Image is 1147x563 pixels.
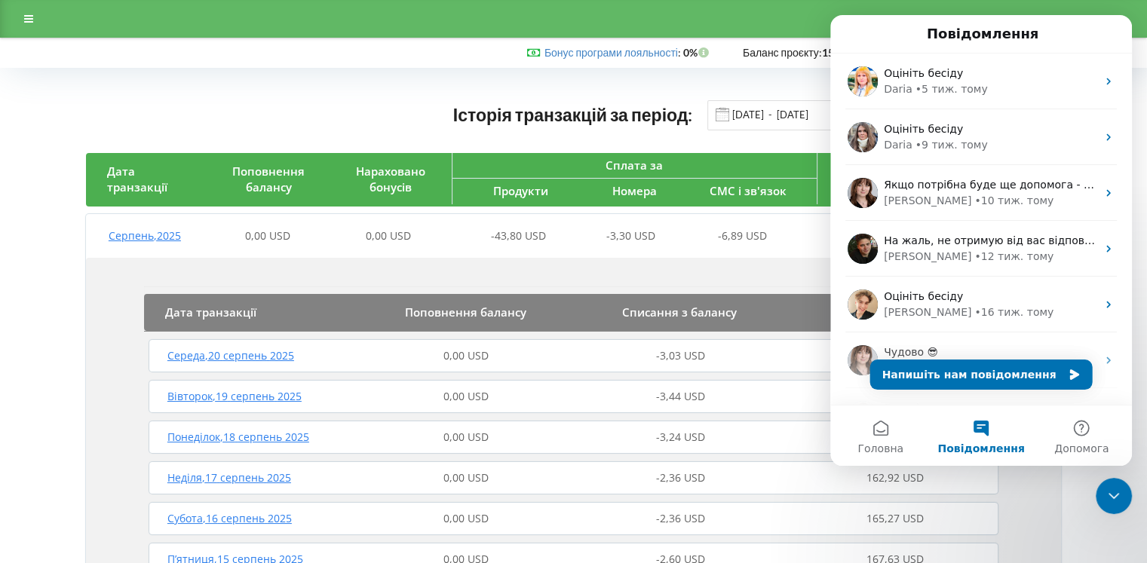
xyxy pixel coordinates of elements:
span: Головна [27,428,73,439]
span: -3,30 USD [606,228,655,243]
img: Profile image for Oleksandr [17,386,48,416]
button: Допомога [201,390,302,451]
span: Сплата за [606,158,663,173]
div: [PERSON_NAME] [54,178,141,194]
button: Повідомлення [100,390,201,451]
div: • 16 тиж. тому [144,289,223,305]
span: 0,00 USD [443,348,489,363]
span: Нараховано бонусів [356,164,425,194]
strong: 0% [683,46,713,59]
img: Profile image for Olga [17,330,48,360]
span: Дата транзакції [165,304,256,320]
div: • 10 тиж. тому [144,178,223,194]
div: • 12 тиж. тому [144,234,223,249]
span: Дата транзакції [107,164,167,194]
span: -2,36 USD [656,470,705,485]
span: 0,00 USD [443,389,489,403]
span: Чудово 😎 [54,331,108,343]
span: Поповнення балансу [232,164,305,194]
span: 0,00 USD [443,470,489,485]
img: Profile image for Nikola [17,219,48,249]
span: Історія транзакцій за період: [453,104,693,125]
span: -3,44 USD [656,389,705,403]
span: 0,00 USD [245,228,290,243]
button: Напишіть нам повідомлення [40,344,262,375]
div: [PERSON_NAME] [54,234,141,249]
span: 0,00 USD [443,430,489,444]
span: 0,00 USD [366,228,411,243]
iframe: Intercom live chat [830,15,1132,466]
span: Повідомлення [107,428,194,439]
span: 0,00 USD [443,511,489,525]
span: -43,80 USD [491,228,546,243]
span: Поповнення балансу [405,304,526,320]
span: Субота , 16 серпень 2025 [167,511,292,525]
span: -6,89 USD [718,228,767,243]
span: Баланс проєкту: [743,46,822,59]
span: Неділя , 17 серпень 2025 [167,470,291,485]
span: Вівторок , 19 серпень 2025 [167,389,302,403]
span: СМС і зв'язок [710,183,787,198]
span: Серпень , 2025 [109,228,181,243]
span: Продукти [493,183,548,198]
iframe: Intercom live chat [1096,478,1132,514]
span: 165,27 USD [866,511,924,525]
span: Якщо потрібна буде ще допомога - дайте знати 👍 [54,164,338,176]
span: -2,36 USD [656,511,705,525]
span: Номера [612,183,657,198]
span: 162,92 USD [866,470,924,485]
img: Profile image for Volodymyr [17,274,48,304]
span: Середа , 20 серпень 2025 [167,348,294,363]
strong: 153,21 USD [822,46,878,59]
a: Бонус програми лояльності [544,46,678,59]
span: -3,24 USD [656,430,705,444]
span: Списання з балансу [622,304,737,320]
span: -3,03 USD [656,348,705,363]
span: Понеділок , 18 серпень 2025 [167,430,309,444]
span: Допомога [224,428,278,439]
span: Вам цікаво запустити таке опитування щодо якості обслуговування після дзвінка? Пропоную допомогу ... [54,387,974,399]
span: : [544,46,681,59]
span: Оцініть бесіду [54,275,133,287]
div: [PERSON_NAME] [54,289,141,305]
